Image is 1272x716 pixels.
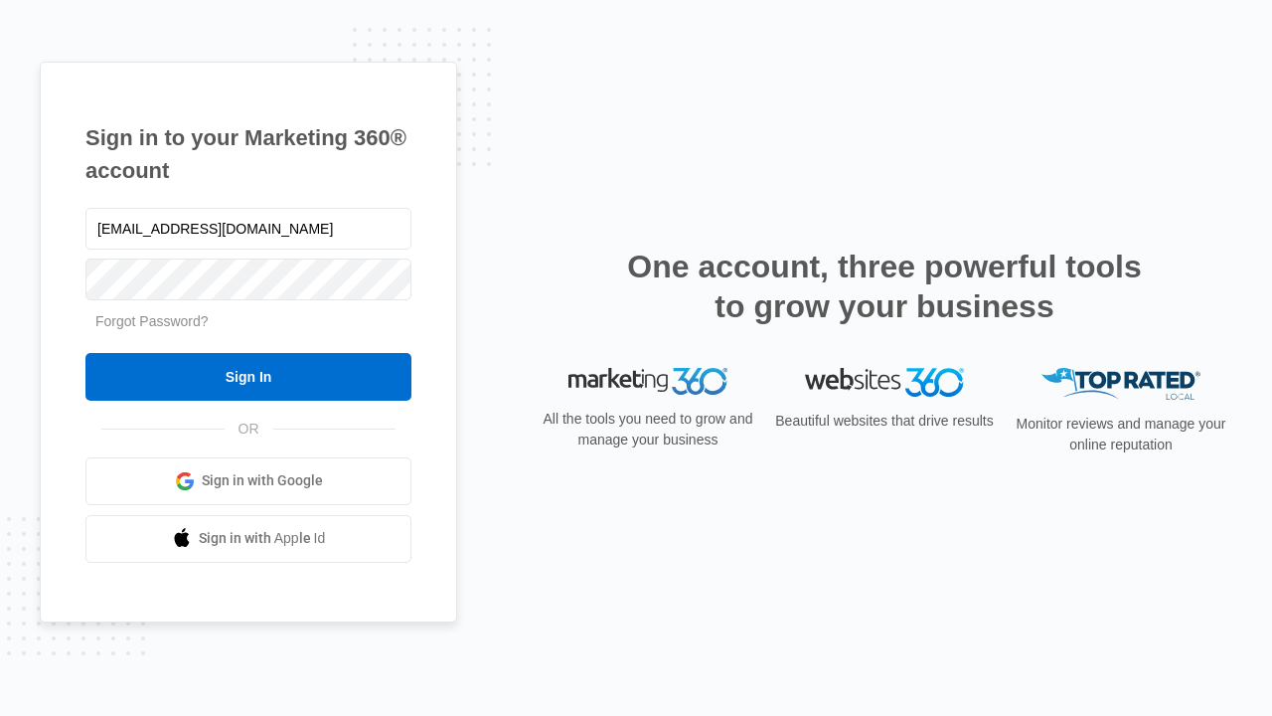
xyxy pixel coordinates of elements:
[85,353,411,401] input: Sign In
[1010,414,1232,455] p: Monitor reviews and manage your online reputation
[85,208,411,250] input: Email
[568,368,727,396] img: Marketing 360
[199,528,326,549] span: Sign in with Apple Id
[621,247,1148,326] h2: One account, three powerful tools to grow your business
[85,121,411,187] h1: Sign in to your Marketing 360® account
[225,419,273,440] span: OR
[202,470,323,491] span: Sign in with Google
[1041,368,1200,401] img: Top Rated Local
[805,368,964,397] img: Websites 360
[773,411,996,432] p: Beautiful websites that drive results
[85,457,411,505] a: Sign in with Google
[85,515,411,563] a: Sign in with Apple Id
[95,313,209,329] a: Forgot Password?
[537,409,759,450] p: All the tools you need to grow and manage your business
